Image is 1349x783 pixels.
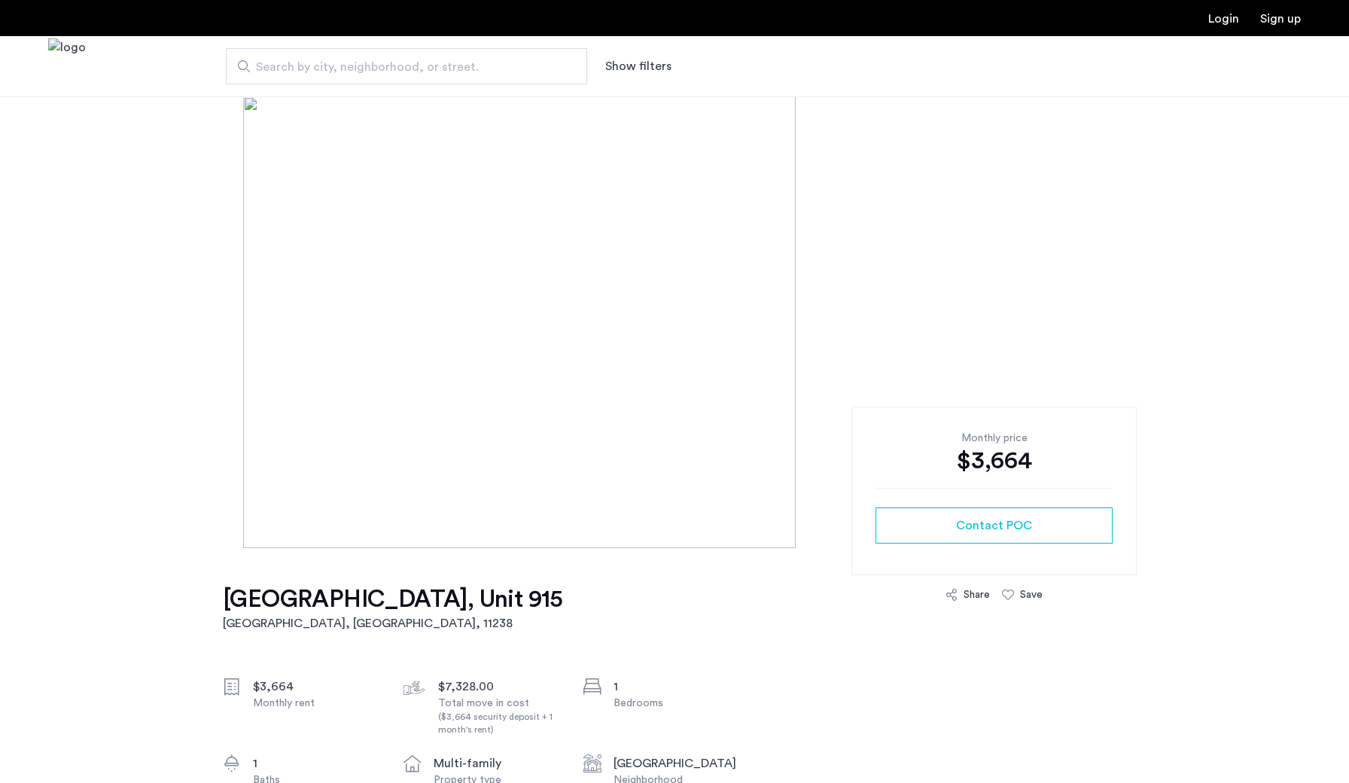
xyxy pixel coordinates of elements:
a: [GEOGRAPHIC_DATA], Unit 915[GEOGRAPHIC_DATA], [GEOGRAPHIC_DATA], 11238 [223,584,563,632]
img: [object%20Object] [243,96,1107,548]
div: Bedrooms [614,696,740,711]
h2: [GEOGRAPHIC_DATA], [GEOGRAPHIC_DATA] , 11238 [223,614,563,632]
div: Save [1020,587,1043,602]
span: Search by city, neighborhood, or street. [256,58,545,76]
button: Show or hide filters [605,57,671,75]
h1: [GEOGRAPHIC_DATA], Unit 915 [223,584,563,614]
button: button [875,507,1113,544]
a: Registration [1260,13,1301,25]
div: 1 [253,754,379,772]
span: Contact POC [956,516,1032,535]
input: Apartment Search [226,48,587,84]
img: logo [48,38,86,95]
div: Total move in cost [438,696,565,736]
div: multi-family [434,754,560,772]
a: Cazamio Logo [48,38,86,95]
div: [GEOGRAPHIC_DATA] [614,754,740,772]
div: $3,664 [875,446,1113,476]
a: Login [1208,13,1239,25]
div: Share [964,587,990,602]
div: Monthly price [875,431,1113,446]
div: 1 [614,678,740,696]
div: Monthly rent [253,696,379,711]
div: $7,328.00 [438,678,565,696]
div: $3,664 [253,678,379,696]
div: ($3,664 security deposit + 1 month's rent) [438,711,565,736]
